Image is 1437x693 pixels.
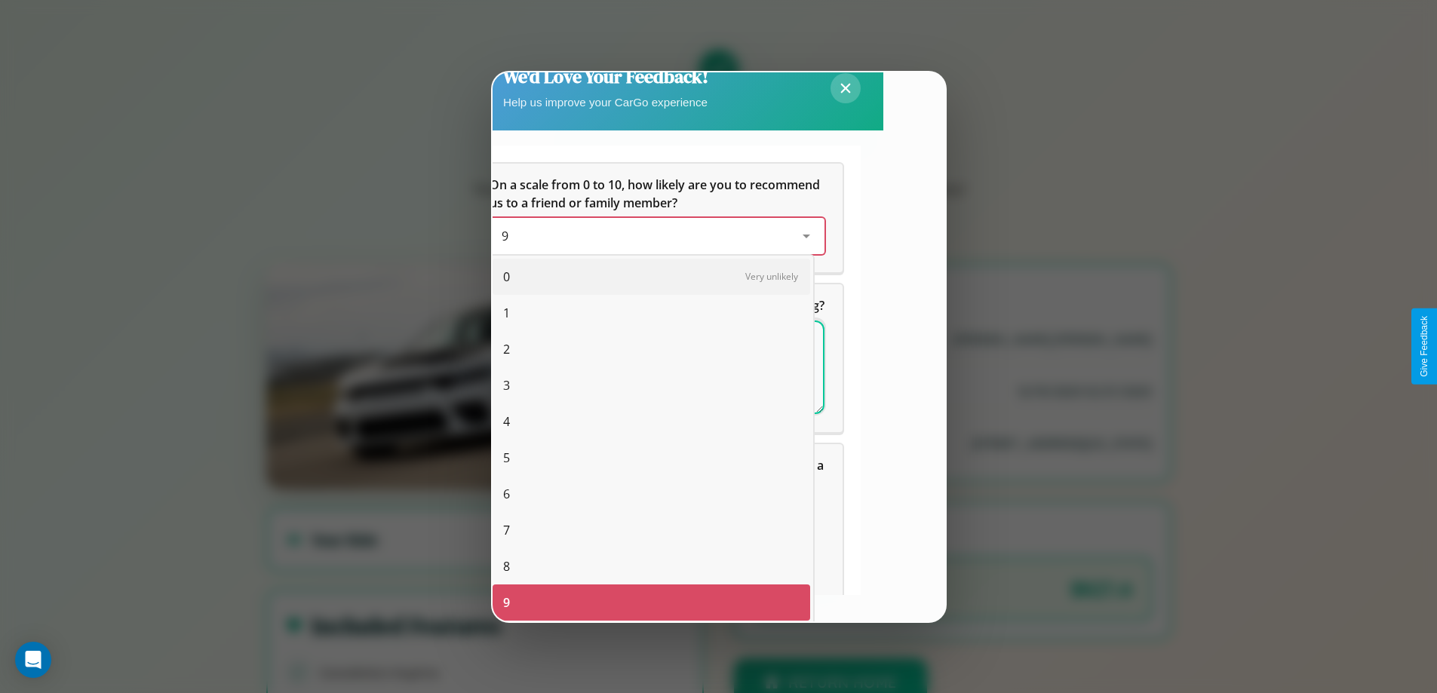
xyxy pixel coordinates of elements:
p: Help us improve your CarGo experience [503,92,708,112]
span: 0 [503,268,510,286]
h2: We'd Love Your Feedback! [503,64,708,89]
div: On a scale from 0 to 10, how likely are you to recommend us to a friend or family member? [490,218,824,254]
span: 3 [503,376,510,394]
div: 0 [493,259,810,295]
div: 9 [493,584,810,621]
div: 6 [493,476,810,512]
div: Open Intercom Messenger [15,642,51,678]
div: Give Feedback [1419,316,1429,377]
span: Which of the following features do you value the most in a vehicle? [490,457,827,492]
span: 5 [503,449,510,467]
div: 7 [493,512,810,548]
span: On a scale from 0 to 10, how likely are you to recommend us to a friend or family member? [490,176,823,211]
span: 6 [503,485,510,503]
span: 9 [503,593,510,612]
span: 9 [502,228,508,244]
span: 7 [503,521,510,539]
div: 4 [493,403,810,440]
div: 8 [493,548,810,584]
span: What can we do to make your experience more satisfying? [490,297,824,314]
span: 8 [503,557,510,575]
div: 2 [493,331,810,367]
div: 3 [493,367,810,403]
div: 10 [493,621,810,657]
div: On a scale from 0 to 10, how likely are you to recommend us to a friend or family member? [471,164,843,272]
span: 4 [503,412,510,431]
div: 1 [493,295,810,331]
h5: On a scale from 0 to 10, how likely are you to recommend us to a friend or family member? [490,176,824,212]
span: Very unlikely [745,270,798,283]
span: 1 [503,304,510,322]
div: 5 [493,440,810,476]
span: 2 [503,340,510,358]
